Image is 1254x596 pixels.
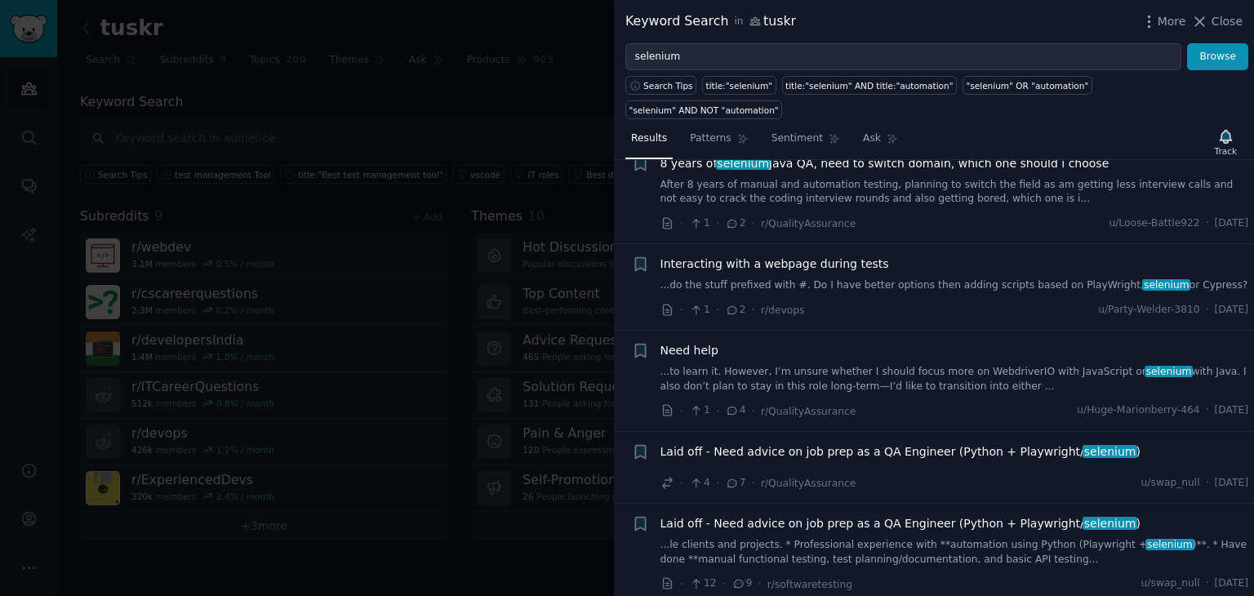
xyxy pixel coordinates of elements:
[725,403,745,418] span: 4
[660,342,718,359] a: Need help
[680,215,683,232] span: ·
[1077,403,1199,418] span: u/Huge-Marionberry-464
[643,80,693,91] span: Search Tips
[1215,303,1248,318] span: [DATE]
[1206,576,1209,591] span: ·
[857,126,904,159] a: Ask
[752,474,755,491] span: ·
[716,215,719,232] span: ·
[660,515,1141,532] span: Laid off - Need advice on job prep as a QA Engineer (Python + Playwright/ )
[1215,216,1248,231] span: [DATE]
[863,131,881,146] span: Ask
[660,178,1249,207] a: After 8 years of manual and automation testing, planning to switch the field as am getting less i...
[660,443,1141,460] a: Laid off - Need advice on job prep as a QA Engineer (Python + Playwright/selenium)
[767,579,852,590] span: r/softwaretesting
[1109,216,1199,231] span: u/Loose-Battle922
[1215,403,1248,418] span: [DATE]
[660,538,1249,567] a: ...le clients and projects. * Professional experience with **automation using Python (Playwright ...
[689,303,709,318] span: 1
[625,126,673,159] a: Results
[684,126,754,159] a: Patterns
[1083,517,1137,530] span: selenium
[1158,13,1186,30] span: More
[1145,366,1193,377] span: selenium
[1206,403,1209,418] span: ·
[660,278,1249,293] a: ...do the stuff prefixed with #. Do I have better options then adding scripts based on PlayWright...
[625,100,782,119] a: "selenium" AND NOT "automation"
[772,131,823,146] span: Sentiment
[631,131,667,146] span: Results
[1206,476,1209,491] span: ·
[725,303,745,318] span: 2
[1141,576,1200,591] span: u/swap_null
[625,43,1181,71] input: Try a keyword related to your business
[660,256,889,273] a: Interacting with a webpage during tests
[660,515,1141,532] a: Laid off - Need advice on job prep as a QA Engineer (Python + Playwright/selenium)
[1098,303,1200,318] span: u/Party-Welder-3810
[660,365,1249,394] a: ...to learn it. However, I’m unsure whether I should focus more on WebdriverIO with JavaScript or...
[689,403,709,418] span: 1
[1209,125,1243,159] button: Track
[1215,145,1237,157] div: Track
[963,76,1092,95] a: "selenium" OR "automation"
[725,476,745,491] span: 7
[680,576,683,593] span: ·
[782,76,957,95] a: title:"selenium" AND title:"automation"
[716,474,719,491] span: ·
[680,403,683,420] span: ·
[660,155,1109,172] a: 8 years ofseleniumjava QA, need to switch domain, which one should i choose
[660,155,1109,172] span: 8 years of java QA, need to switch domain, which one should i choose
[723,576,726,593] span: ·
[752,301,755,318] span: ·
[1187,43,1248,71] button: Browse
[725,216,745,231] span: 2
[761,218,856,229] span: r/QualityAssurance
[690,131,731,146] span: Patterns
[1141,476,1200,491] span: u/swap_null
[625,11,796,32] div: Keyword Search tuskr
[702,76,776,95] a: title:"selenium"
[1142,279,1190,291] span: selenium
[752,403,755,420] span: ·
[785,80,953,91] div: title:"selenium" AND title:"automation"
[1191,13,1243,30] button: Close
[761,406,856,417] span: r/QualityAssurance
[1215,576,1248,591] span: [DATE]
[1145,539,1194,550] span: selenium
[731,576,752,591] span: 9
[660,443,1141,460] span: Laid off - Need advice on job prep as a QA Engineer (Python + Playwright/ )
[716,301,719,318] span: ·
[752,215,755,232] span: ·
[758,576,761,593] span: ·
[761,478,856,489] span: r/QualityAssurance
[629,105,779,116] div: "selenium" AND NOT "automation"
[625,76,696,95] button: Search Tips
[689,216,709,231] span: 1
[706,80,773,91] div: title:"selenium"
[1206,216,1209,231] span: ·
[689,476,709,491] span: 4
[1206,303,1209,318] span: ·
[766,126,846,159] a: Sentiment
[1141,13,1186,30] button: More
[716,157,771,170] span: selenium
[761,305,804,316] span: r/devops
[1212,13,1243,30] span: Close
[1083,445,1137,458] span: selenium
[680,474,683,491] span: ·
[966,80,1088,91] div: "selenium" OR "automation"
[1215,476,1248,491] span: [DATE]
[716,403,719,420] span: ·
[689,576,716,591] span: 12
[734,15,743,29] span: in
[680,301,683,318] span: ·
